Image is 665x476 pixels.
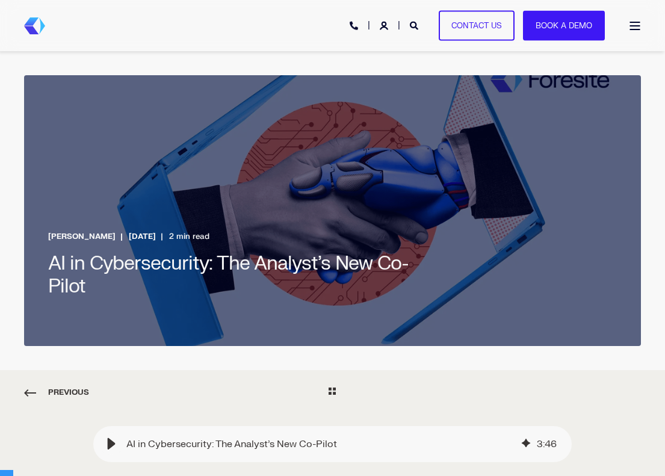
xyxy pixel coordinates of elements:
[24,386,89,399] span: Previous
[521,437,531,451] div: AI-generated audio
[99,432,123,456] div: Play
[329,386,336,399] a: Go Back
[126,437,521,451] div: AI in Cybersecurity: The Analyst’s New Co-Pilot
[24,386,89,399] a: Previous Page
[614,425,665,476] iframe: LiveChat chat widget
[439,10,515,41] a: Contact Us
[24,17,45,34] a: Back to Home
[93,426,572,462] div: Play blog post audio: AI in Cybersecurity: The Analyst’s New Co-Pilot
[410,20,421,30] a: Open Search
[116,230,156,246] span: [DATE]
[380,20,391,30] a: Login
[24,17,45,34] img: Foresite brand mark, a hexagon shape of blues with a directional arrow to the right hand side
[537,437,557,451] div: 3 : 46
[48,230,116,246] a: [PERSON_NAME]
[48,251,409,298] span: AI in Cybersecurity: The Analyst’s New Co-Pilot
[156,230,209,246] span: 2 min read
[523,10,605,41] a: Book a Demo
[623,16,647,36] a: Open Burger Menu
